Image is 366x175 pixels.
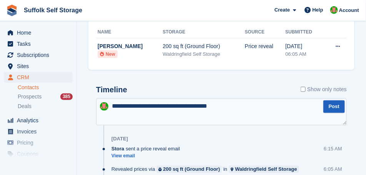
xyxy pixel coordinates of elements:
[324,166,342,173] div: 6:05 AM
[4,27,73,38] a: menu
[17,61,63,72] span: Sites
[17,27,63,38] span: Home
[4,72,73,83] a: menu
[323,100,345,113] button: Post
[4,126,73,137] a: menu
[301,85,347,93] label: Show only notes
[301,85,306,93] input: Show only notes
[156,166,222,173] a: 200 sq ft (Ground Floor)
[285,42,324,50] div: [DATE]
[235,166,297,173] div: Waldringfield Self Storage
[285,50,324,58] div: 06:05 AM
[18,103,32,110] span: Deals
[4,61,73,72] a: menu
[18,102,73,110] a: Deals
[313,6,323,14] span: Help
[111,153,184,160] a: View email
[17,115,63,126] span: Analytics
[285,26,324,38] th: Submitted
[4,137,73,148] a: menu
[229,166,299,173] a: Waldringfield Self Storage
[324,145,342,153] div: 6:15 AM
[111,166,303,173] div: Revealed prices via in
[163,166,220,173] div: 200 sq ft (Ground Floor)
[96,85,127,94] h2: Timeline
[18,93,73,101] a: Prospects 385
[111,145,184,153] div: sent a price reveal email
[96,26,163,38] th: Name
[17,72,63,83] span: CRM
[17,148,63,159] span: Coupons
[4,38,73,49] a: menu
[17,137,63,148] span: Pricing
[330,6,338,14] img: David Caucutt
[100,102,108,111] img: David Caucutt
[163,50,245,58] div: Waldringfield Self Storage
[245,26,285,38] th: Source
[18,84,73,91] a: Contacts
[274,6,290,14] span: Create
[17,50,63,60] span: Subscriptions
[98,50,118,58] li: New
[4,115,73,126] a: menu
[6,5,18,16] img: stora-icon-8386f47178a22dfd0bd8f6a31ec36ba5ce8667c1dd55bd0f319d3a0aa187defe.svg
[98,42,163,50] div: [PERSON_NAME]
[245,42,285,50] div: Price reveal
[111,136,128,142] div: [DATE]
[17,126,63,137] span: Invoices
[4,148,73,159] a: menu
[163,42,245,50] div: 200 sq ft (Ground Floor)
[163,26,245,38] th: Storage
[111,145,124,153] span: Stora
[18,93,42,100] span: Prospects
[4,50,73,60] a: menu
[21,4,85,17] a: Suffolk Self Storage
[17,38,63,49] span: Tasks
[60,93,73,100] div: 385
[339,7,359,14] span: Account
